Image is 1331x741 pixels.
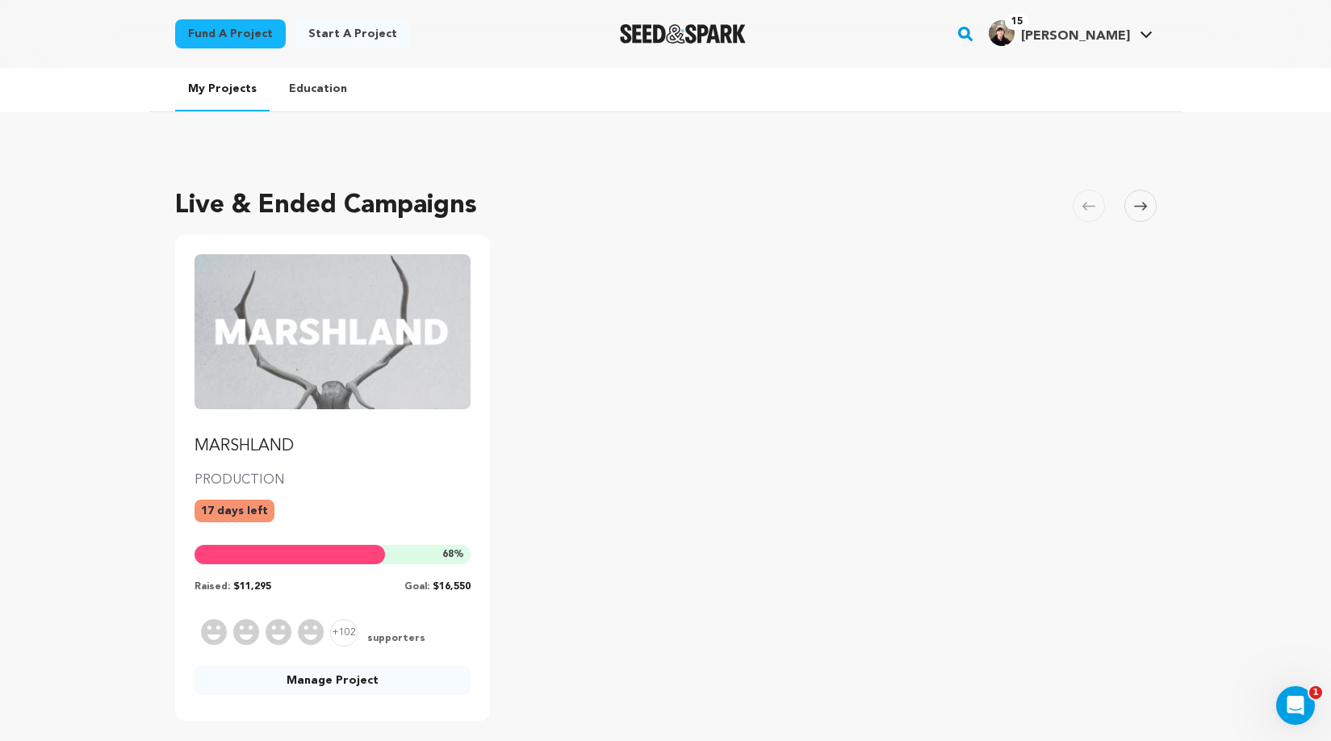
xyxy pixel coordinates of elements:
[442,550,454,559] span: 68
[620,24,747,44] img: Seed&Spark Logo Dark Mode
[175,68,270,111] a: My Projects
[175,19,286,48] a: Fund a project
[986,17,1156,51] span: Ray C.'s Profile
[195,666,471,695] a: Manage Project
[620,24,747,44] a: Seed&Spark Homepage
[1309,686,1322,699] span: 1
[195,435,471,458] p: MARSHLAND
[330,619,358,647] span: +102
[175,186,477,225] h2: Live & Ended Campaigns
[233,582,271,592] span: $11,295
[364,632,425,647] span: supporters
[442,548,464,561] span: %
[404,582,429,592] span: Goal:
[1021,30,1130,43] span: [PERSON_NAME]
[233,619,259,645] img: Supporter Image
[989,20,1130,46] div: Ray C.'s Profile
[195,471,471,490] p: PRODUCTION
[989,20,1015,46] img: ff8e4f4b12bdcf52.jpg
[986,17,1156,46] a: Ray C.'s Profile
[276,68,360,110] a: Education
[295,19,410,48] a: Start a project
[201,619,227,645] img: Supporter Image
[1005,14,1029,30] span: 15
[195,254,471,458] a: Fund MARSHLAND
[195,582,230,592] span: Raised:
[433,582,471,592] span: $16,550
[298,619,324,645] img: Supporter Image
[266,619,291,645] img: Supporter Image
[1276,686,1315,725] iframe: Intercom live chat
[195,500,274,522] p: 17 days left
